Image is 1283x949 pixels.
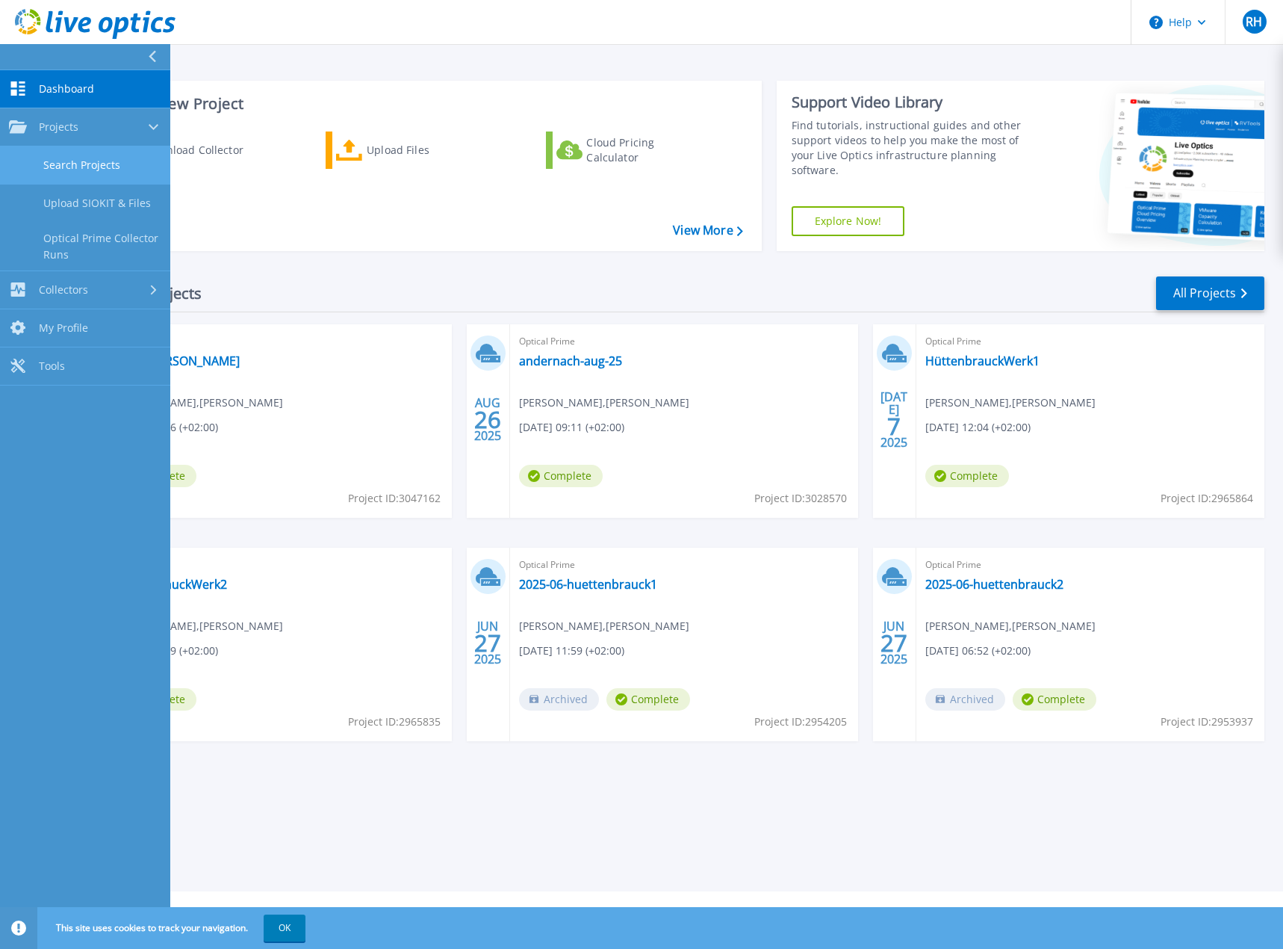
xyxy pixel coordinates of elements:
span: Complete [519,465,603,487]
span: 26 [474,413,501,426]
a: 09-25-[PERSON_NAME] [113,353,240,368]
span: [PERSON_NAME] , [PERSON_NAME] [925,618,1096,634]
div: JUN 2025 [880,616,908,670]
div: Upload Files [367,135,486,165]
span: [DATE] 09:11 (+02:00) [519,419,624,436]
span: [DATE] 06:52 (+02:00) [925,643,1031,659]
a: HüttenbrauckWerk1 [925,353,1040,368]
span: Optical Prime [113,333,443,350]
span: Collectors [39,283,88,297]
span: Archived [925,688,1005,711]
a: 2025-06-huettenbrauck1 [519,577,657,592]
span: [DATE] 11:59 (+02:00) [519,643,624,659]
div: AUG 2025 [473,392,502,447]
span: Projects [39,120,78,134]
a: Explore Now! [792,206,905,236]
span: Optical Prime [925,557,1255,573]
h3: Start a New Project [106,96,742,112]
span: Complete [1013,688,1096,711]
span: Optical Prime [519,333,849,350]
a: Download Collector [106,132,273,169]
div: Find tutorials, instructional guides and other support videos to help you make the most of your L... [792,118,1039,178]
span: This site uses cookies to track your navigation. [41,915,305,942]
span: Project ID: 2953937 [1161,714,1253,730]
span: Complete [925,465,1009,487]
span: [PERSON_NAME] , [PERSON_NAME] [519,618,689,634]
div: Download Collector [144,135,264,165]
span: Optical Prime [925,333,1255,350]
span: [PERSON_NAME] , [PERSON_NAME] [519,395,689,411]
span: Complete [606,688,690,711]
span: 27 [880,637,907,649]
div: Cloud Pricing Calculator [586,135,706,165]
div: Support Video Library [792,93,1039,112]
span: Archived [519,688,599,711]
a: All Projects [1156,276,1264,310]
span: Dashboard [39,82,94,96]
a: 2025-06-huettenbrauck2 [925,577,1063,592]
span: Optical Prime [519,557,849,573]
span: My Profile [39,321,88,335]
span: [PERSON_NAME] , [PERSON_NAME] [925,395,1096,411]
a: View More [673,223,742,238]
span: Tools [39,359,65,373]
div: [DATE] 2025 [880,392,908,447]
span: 27 [474,637,501,649]
span: [PERSON_NAME] , [PERSON_NAME] [113,395,283,411]
a: Cloud Pricing Calculator [546,132,712,169]
div: JUN 2025 [473,616,502,670]
span: Optical Prime [113,557,443,573]
span: Project ID: 3028570 [754,490,847,507]
span: 7 [887,420,901,433]
span: RH [1246,16,1262,28]
span: Project ID: 3047162 [348,490,441,507]
span: Project ID: 2965835 [348,714,441,730]
span: [DATE] 12:04 (+02:00) [925,419,1031,436]
span: Project ID: 2965864 [1161,490,1253,507]
a: andernach-aug-25 [519,353,622,368]
span: Project ID: 2954205 [754,714,847,730]
button: OK [264,915,305,942]
span: [PERSON_NAME] , [PERSON_NAME] [113,618,283,634]
a: Upload Files [326,132,492,169]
